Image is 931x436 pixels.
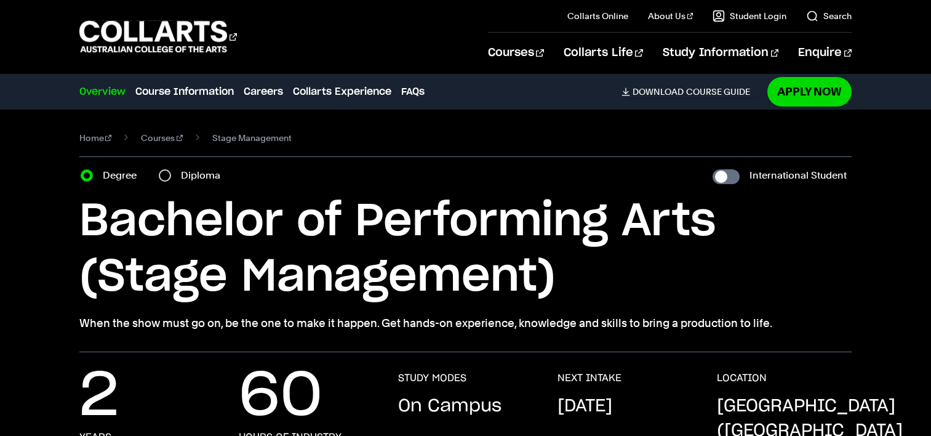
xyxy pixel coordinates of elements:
p: 2 [79,372,119,421]
a: Courses [488,33,544,73]
h3: STUDY MODES [398,372,466,384]
h1: Bachelor of Performing Arts (Stage Management) [79,194,852,305]
a: Careers [244,84,283,99]
div: Go to homepage [79,19,237,54]
span: Stage Management [212,129,292,147]
a: Collarts Online [567,10,628,22]
label: International Student [749,167,847,184]
a: Apply Now [767,77,852,106]
p: [DATE] [557,394,612,419]
a: Collarts Life [564,33,643,73]
p: When the show must go on, be the one to make it happen. Get hands-on experience, knowledge and sk... [79,315,852,332]
a: Study Information [663,33,778,73]
label: Diploma [181,167,228,184]
a: Course Information [135,84,234,99]
p: On Campus [398,394,501,419]
a: Overview [79,84,126,99]
a: About Us [648,10,693,22]
a: Collarts Experience [293,84,391,99]
h3: NEXT INTAKE [557,372,621,384]
h3: LOCATION [717,372,767,384]
p: 60 [239,372,322,421]
span: Download [633,86,684,97]
a: Search [806,10,852,22]
a: Student Login [713,10,786,22]
a: Enquire [798,33,852,73]
a: Home [79,129,112,147]
label: Degree [103,167,144,184]
a: Courses [141,129,183,147]
a: FAQs [401,84,425,99]
a: DownloadCourse Guide [621,86,760,97]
